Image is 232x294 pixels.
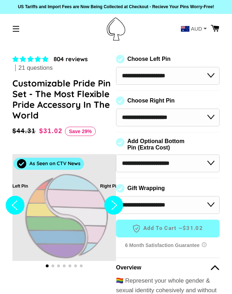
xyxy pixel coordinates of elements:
span: Save 29% [65,127,96,136]
span: $31.02 [183,225,203,232]
label: Add Optional Bottom Pin (Extra Cost) [127,138,187,151]
label: Choose Right Pin [127,98,175,104]
img: Pin-Ace [107,17,125,41]
span: 21 questions [18,64,53,72]
span: Add to Cart — [127,224,209,233]
span: AUD [191,26,202,31]
summary: Overview [116,264,220,271]
span: $31.02 [39,127,63,135]
button: Add to Cart —$31.02 [116,220,220,237]
span: 804 reviews [54,55,88,63]
button: Next slide [104,143,123,271]
span: 4.83 stars [12,56,50,63]
span: $44.31 [12,126,38,136]
label: Gift Wrapping [127,185,165,191]
label: Choose Left Pin [127,56,171,62]
div: 1 / 7 [12,154,116,261]
h1: Customizable Pride Pin Set - The Most Flexible Pride Accessory In The World [12,78,116,121]
div: 6 Month Satisfaction Guarantee [116,239,220,252]
button: Previous slide [4,143,27,271]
